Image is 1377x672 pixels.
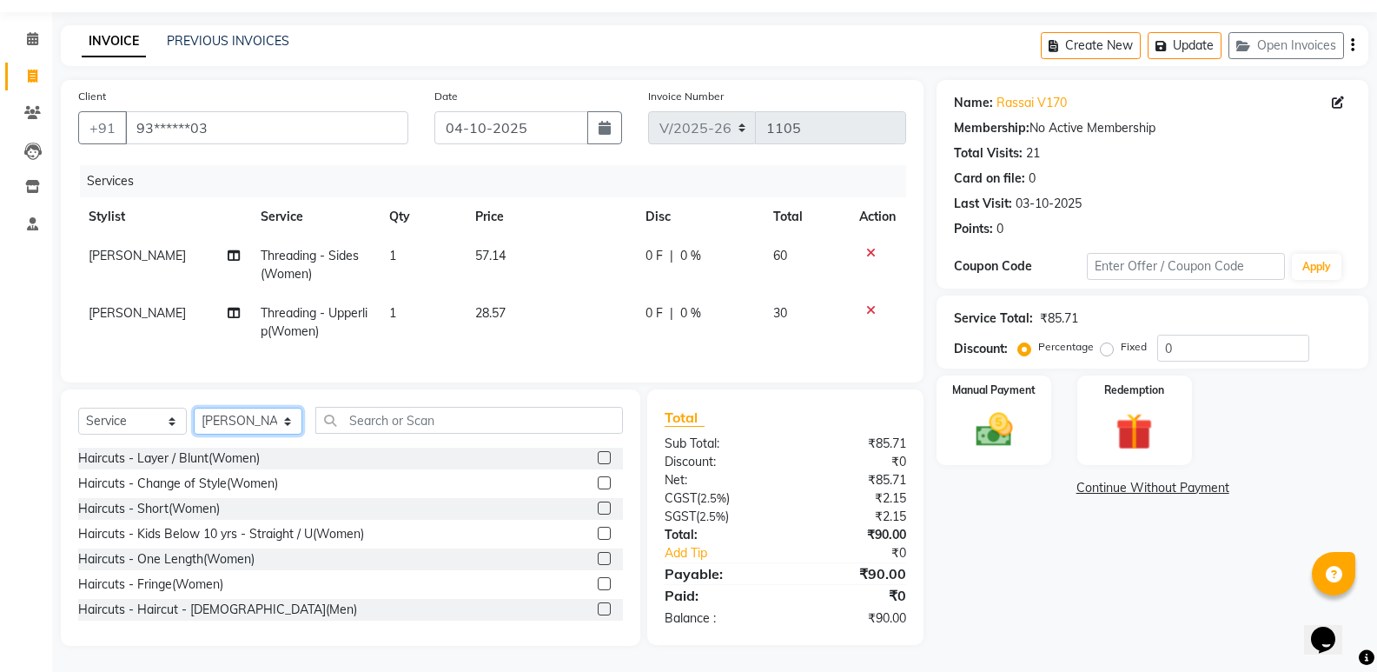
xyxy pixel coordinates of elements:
[125,111,408,144] input: Search by Name/Mobile/Email/Code
[1304,602,1360,655] iframe: chat widget
[773,248,787,263] span: 60
[1104,383,1164,398] label: Redemption
[954,94,993,112] div: Name:
[996,220,1003,238] div: 0
[78,550,255,569] div: Haircuts - One Length(Women)
[849,197,906,236] th: Action
[773,305,787,321] span: 30
[652,609,785,628] div: Balance :
[250,197,379,236] th: Service
[952,383,1036,398] label: Manual Payment
[1104,409,1164,455] img: _gift.svg
[652,585,785,606] div: Paid:
[1038,339,1094,355] label: Percentage
[1148,32,1221,59] button: Update
[940,479,1365,497] a: Continue Without Payment
[78,601,357,619] div: Haircuts - Haircut - [DEMOGRAPHIC_DATA](Men)
[652,471,785,489] div: Net:
[652,453,785,471] div: Discount:
[670,304,673,323] span: |
[78,89,106,104] label: Client
[785,526,919,544] div: ₹90.00
[645,247,663,265] span: 0 F
[954,119,1351,137] div: No Active Membership
[954,195,1012,213] div: Last Visit:
[954,257,1086,276] div: Coupon Code
[808,544,919,562] div: ₹0
[699,509,725,523] span: 2.5%
[78,500,220,518] div: Haircuts - Short(Women)
[434,89,458,104] label: Date
[652,489,785,508] div: ( )
[475,248,506,263] span: 57.14
[1029,170,1036,188] div: 0
[785,563,919,584] div: ₹90.00
[954,119,1029,137] div: Membership:
[996,94,1067,112] a: Rassai V170
[652,435,785,453] div: Sub Total:
[389,305,396,321] span: 1
[645,304,663,323] span: 0 F
[1292,254,1341,280] button: Apply
[785,585,919,606] div: ₹0
[954,170,1025,188] div: Card on file:
[1041,32,1141,59] button: Create New
[954,220,993,238] div: Points:
[954,144,1023,163] div: Total Visits:
[78,475,278,493] div: Haircuts - Change of Style(Women)
[652,508,785,526] div: ( )
[78,449,260,468] div: Haircuts - Layer / Blunt(Women)
[670,247,673,265] span: |
[652,526,785,544] div: Total:
[78,525,364,543] div: Haircuts - Kids Below 10 yrs - Straight / U(Women)
[78,197,250,236] th: Stylist
[89,305,186,321] span: [PERSON_NAME]
[700,491,726,505] span: 2.5%
[680,247,701,265] span: 0 %
[89,248,186,263] span: [PERSON_NAME]
[261,305,367,339] span: Threading - Upperlip(Women)
[80,165,919,197] div: Services
[261,248,359,282] span: Threading - Sides(Women)
[465,197,635,236] th: Price
[785,435,919,453] div: ₹85.71
[167,33,289,49] a: PREVIOUS INVOICES
[389,248,396,263] span: 1
[954,309,1033,328] div: Service Total:
[665,509,696,524] span: SGST
[665,409,705,427] span: Total
[680,304,701,323] span: 0 %
[652,563,785,584] div: Payable:
[785,489,919,508] div: ₹2.15
[785,453,919,471] div: ₹0
[954,340,1008,358] div: Discount:
[665,490,697,506] span: CGST
[964,409,1024,451] img: _cash.svg
[1026,144,1040,163] div: 21
[379,197,465,236] th: Qty
[78,111,127,144] button: +91
[785,609,919,628] div: ₹90.00
[1121,339,1147,355] label: Fixed
[1228,32,1344,59] button: Open Invoices
[1087,253,1285,280] input: Enter Offer / Coupon Code
[475,305,506,321] span: 28.57
[785,471,919,489] div: ₹85.71
[78,576,223,594] div: Haircuts - Fringe(Women)
[785,508,919,526] div: ₹2.15
[315,407,623,434] input: Search or Scan
[1016,195,1082,213] div: 03-10-2025
[652,544,808,562] a: Add Tip
[1040,309,1078,328] div: ₹85.71
[648,89,724,104] label: Invoice Number
[763,197,849,236] th: Total
[82,26,146,57] a: INVOICE
[635,197,764,236] th: Disc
